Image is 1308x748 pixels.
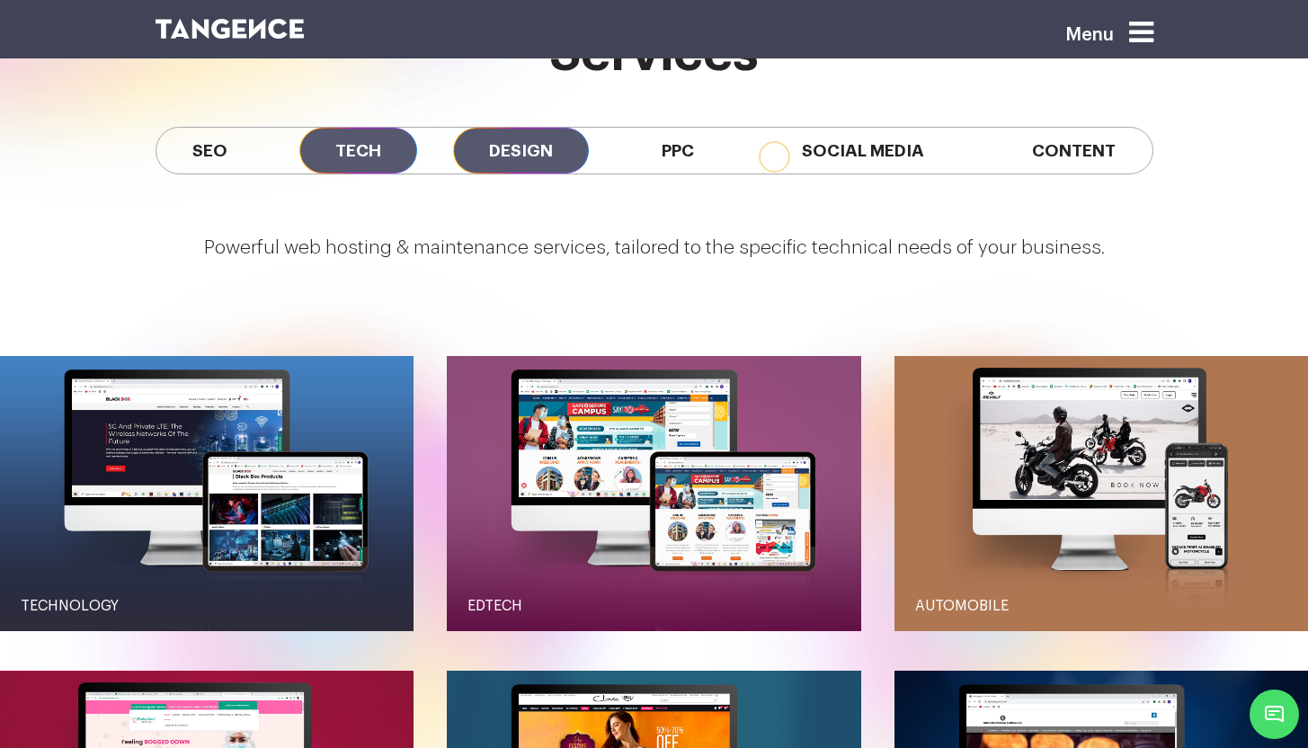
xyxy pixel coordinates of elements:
[915,599,1009,613] span: Automobile
[299,128,417,174] span: Tech
[156,128,263,174] span: SEO
[447,356,860,632] button: Edtech
[21,599,119,613] span: Technology
[894,356,1308,632] button: Automobile
[447,577,860,635] a: Edtech
[1250,690,1299,739] span: Chat Widget
[156,19,305,39] img: logo SVG
[453,128,589,174] span: Design
[894,577,1308,635] a: Automobile
[467,599,522,613] span: Edtech
[766,128,960,174] span: Social Media
[626,128,730,174] span: PPC
[996,128,1152,174] span: Content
